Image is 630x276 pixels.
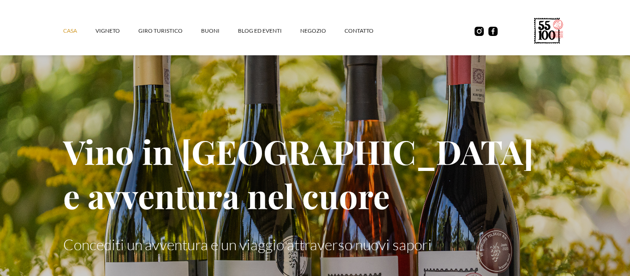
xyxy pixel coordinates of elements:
[95,17,138,45] a: vigneto
[345,27,374,34] font: contatto
[63,235,432,253] font: Concediti un'avventura e un viaggio attraverso nuovi sapori
[238,17,300,45] a: Blog ed eventi
[201,27,220,34] font: buoni
[63,173,390,217] font: e avventura nel cuore
[238,27,282,34] font: Blog ed eventi
[63,17,95,45] a: Casa
[138,27,183,34] font: GIRO TURISTICO
[201,17,238,45] a: buoni
[95,27,120,34] font: vigneto
[63,27,77,34] font: Casa
[300,17,345,45] a: NEGOZIO
[300,27,326,34] font: NEGOZIO
[345,17,392,45] a: contatto
[63,129,534,173] font: Vino in [GEOGRAPHIC_DATA]
[138,17,201,45] a: GIRO TURISTICO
